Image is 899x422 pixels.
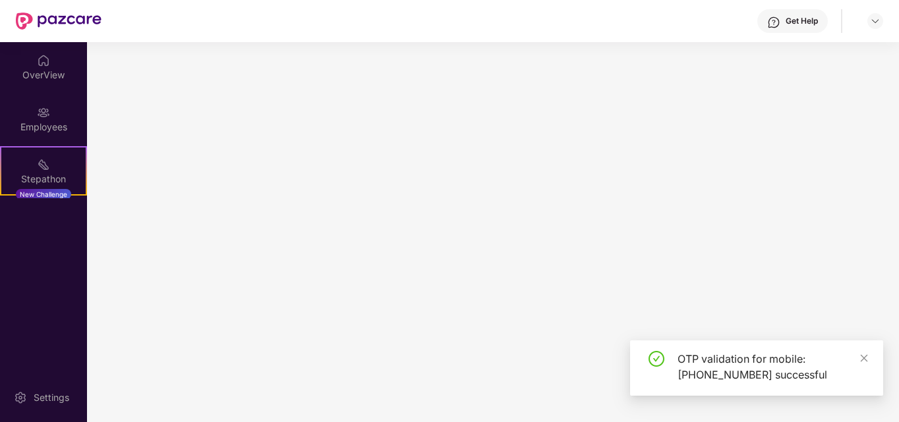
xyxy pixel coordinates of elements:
[1,172,86,186] div: Stepathon
[16,189,71,199] div: New Challenge
[37,54,50,67] img: svg+xml;base64,PHN2ZyBpZD0iSG9tZSIgeG1sbnM9Imh0dHA6Ly93d3cudzMub3JnLzIwMDAvc3ZnIiB3aWR0aD0iMjAiIG...
[859,354,869,363] span: close
[37,106,50,119] img: svg+xml;base64,PHN2ZyBpZD0iRW1wbG95ZWVzIiB4bWxucz0iaHR0cDovL3d3dy53My5vcmcvMjAwMC9zdmciIHdpZHRoPS...
[14,391,27,404] img: svg+xml;base64,PHN2ZyBpZD0iU2V0dGluZy0yMHgyMCIgeG1sbnM9Imh0dHA6Ly93d3cudzMub3JnLzIwMDAvc3ZnIiB3aW...
[30,391,73,404] div: Settings
[767,16,780,29] img: svg+xml;base64,PHN2ZyBpZD0iSGVscC0zMngzMiIgeG1sbnM9Imh0dHA6Ly93d3cudzMub3JnLzIwMDAvc3ZnIiB3aWR0aD...
[37,158,50,171] img: svg+xml;base64,PHN2ZyB4bWxucz0iaHR0cDovL3d3dy53My5vcmcvMjAwMC9zdmciIHdpZHRoPSIyMSIgaGVpZ2h0PSIyMC...
[786,16,818,26] div: Get Help
[649,351,664,367] span: check-circle
[678,351,867,382] div: OTP validation for mobile: [PHONE_NUMBER] successful
[870,16,881,26] img: svg+xml;base64,PHN2ZyBpZD0iRHJvcGRvd24tMzJ4MzIiIHhtbG5zPSJodHRwOi8vd3d3LnczLm9yZy8yMDAwL3N2ZyIgd2...
[16,13,101,30] img: New Pazcare Logo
